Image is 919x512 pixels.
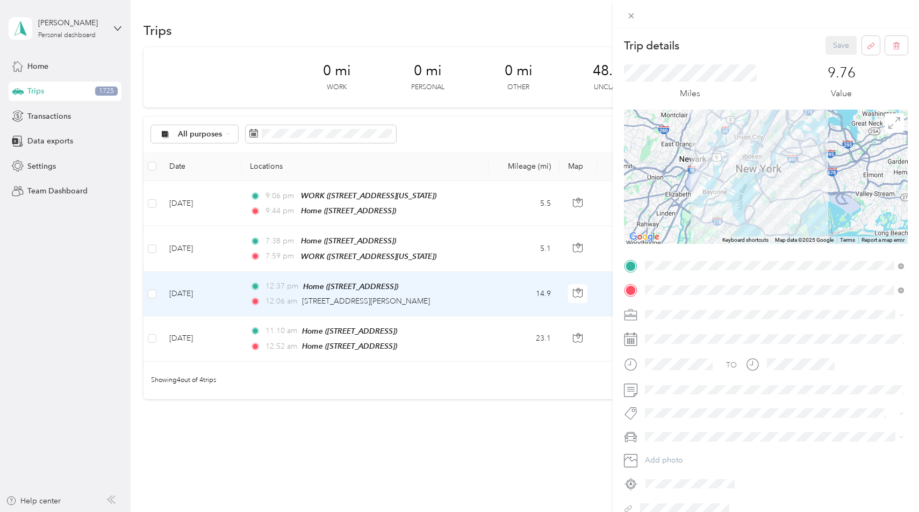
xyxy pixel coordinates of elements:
[840,237,855,243] a: Terms (opens in new tab)
[726,359,737,371] div: TO
[641,453,908,468] button: Add photo
[680,87,700,100] p: Miles
[627,230,662,244] a: Open this area in Google Maps (opens a new window)
[775,237,834,243] span: Map data ©2025 Google
[828,64,856,82] p: 9.76
[722,236,769,244] button: Keyboard shortcuts
[624,38,679,53] p: Trip details
[831,87,852,100] p: Value
[861,237,904,243] a: Report a map error
[859,452,919,512] iframe: Everlance-gr Chat Button Frame
[627,230,662,244] img: Google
